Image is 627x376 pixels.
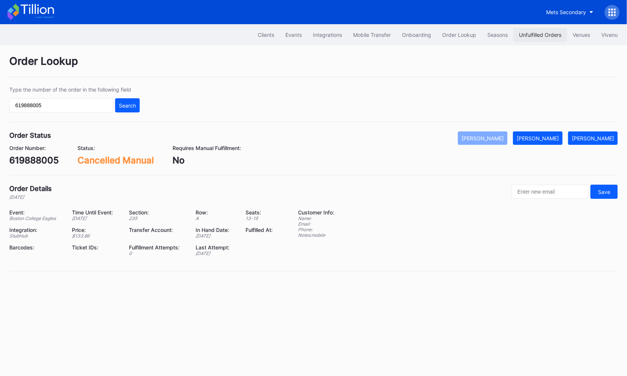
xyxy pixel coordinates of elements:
button: Save [590,185,618,199]
div: Seasons [487,32,508,38]
div: Row: [196,209,236,216]
div: Status: [77,145,154,151]
div: Name: [298,216,334,221]
button: Search [115,98,140,112]
div: Ticket IDs: [72,244,120,251]
div: Mobile Transfer [353,32,391,38]
div: StubHub [9,233,63,239]
div: Events [285,32,302,38]
div: Order Lookup [442,32,476,38]
div: [PERSON_NAME] [462,135,504,141]
input: GT59662 [9,98,113,112]
button: Mobile Transfer [348,28,396,42]
div: Event: [9,209,63,216]
div: Order Lookup [9,55,618,77]
div: Order Status [9,131,51,139]
div: Seats: [246,209,279,216]
div: $ 133.86 [72,233,120,239]
div: Unfulfilled Orders [519,32,561,38]
div: [PERSON_NAME] [517,135,559,141]
div: Price: [72,227,120,233]
div: Vivenu [601,32,618,38]
div: [DATE] [9,194,52,200]
button: Onboarding [396,28,437,42]
button: Seasons [482,28,513,42]
div: Clients [258,32,274,38]
div: Onboarding [402,32,431,38]
div: [DATE] [196,233,236,239]
div: Fulfilled At: [246,227,279,233]
div: 13 - 15 [246,216,279,221]
div: Order Number: [9,145,59,151]
div: Requires Manual Fulfillment: [172,145,241,151]
div: Email: [298,221,334,227]
button: Integrations [307,28,348,42]
div: Time Until Event: [72,209,120,216]
div: Search [119,102,136,109]
div: Barcodes: [9,244,63,251]
button: [PERSON_NAME] [513,131,563,145]
div: [PERSON_NAME] [572,135,614,141]
button: Vivenu [596,28,623,42]
button: Mets Secondary [541,5,599,19]
div: 619888005 [9,155,59,166]
div: Cancelled Manual [77,155,154,166]
div: Phone: [298,227,334,232]
div: 0 [129,251,186,256]
button: [PERSON_NAME] [568,131,618,145]
div: Type the number of the order in the following field [9,86,140,93]
div: No [172,155,241,166]
button: Venues [567,28,596,42]
div: Notes: mobile [298,232,334,238]
div: Save [598,189,610,195]
div: Fulfillment Attempts: [129,244,186,251]
div: [DATE] [196,251,236,256]
div: Integration: [9,227,63,233]
div: Order Details [9,185,52,192]
div: Integrations [313,32,342,38]
div: Venues [573,32,590,38]
button: Unfulfilled Orders [513,28,567,42]
div: Section: [129,209,186,216]
button: [PERSON_NAME] [458,131,507,145]
input: Enter new email [512,185,589,199]
div: In Hand Date: [196,227,236,233]
button: Clients [252,28,280,42]
div: 235 [129,216,186,221]
div: Boston College Eagles [9,216,63,221]
div: Mets Secondary [546,9,586,15]
div: Transfer Account: [129,227,186,233]
button: Events [280,28,307,42]
div: Customer Info: [298,209,334,216]
div: [DATE] [72,216,120,221]
div: Last Attempt: [196,244,236,251]
button: Order Lookup [437,28,482,42]
div: A [196,216,236,221]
